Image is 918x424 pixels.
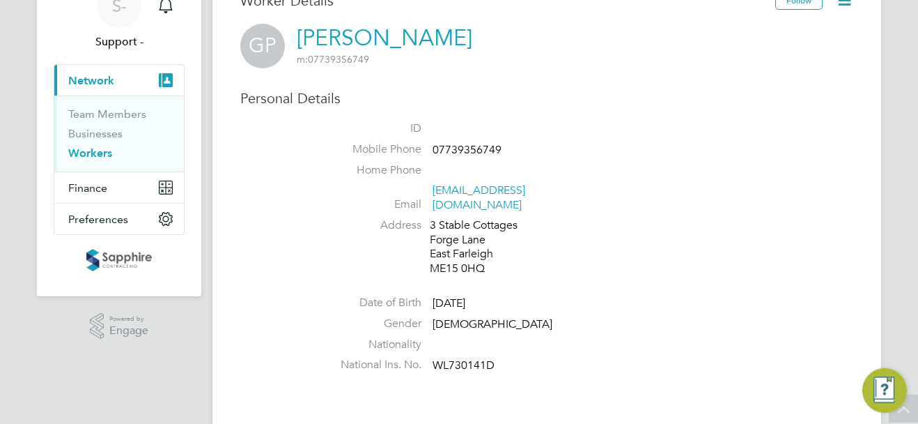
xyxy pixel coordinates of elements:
[90,313,149,340] a: Powered byEngage
[324,142,421,157] label: Mobile Phone
[86,249,152,271] img: sapphire-logo-retina.png
[109,325,148,337] span: Engage
[68,127,123,140] a: Businesses
[862,368,907,413] button: Engage Resource Center
[297,24,472,52] a: [PERSON_NAME]
[54,204,184,234] button: Preferences
[54,249,185,271] a: Go to home page
[68,107,146,121] a: Team Members
[433,143,501,157] span: 07739356749
[324,163,421,178] label: Home Phone
[324,296,421,310] label: Date of Birth
[54,65,184,96] button: Network
[297,53,308,66] span: m:
[68,213,128,226] span: Preferences
[433,359,495,373] span: WL730141D
[324,358,421,372] label: National Ins. No.
[324,218,421,233] label: Address
[240,24,285,68] span: GP
[68,181,107,195] span: Finance
[433,296,465,310] span: [DATE]
[68,74,114,87] span: Network
[433,183,525,212] a: [EMAIL_ADDRESS][DOMAIN_NAME]
[430,218,562,276] div: 3 Stable Cottages Forge Lane East Farleigh ME15 0HQ
[324,197,421,212] label: Email
[324,317,421,331] label: Gender
[54,172,184,203] button: Finance
[433,317,552,331] span: [DEMOGRAPHIC_DATA]
[240,89,853,107] h3: Personal Details
[68,146,112,160] a: Workers
[324,338,421,352] label: Nationality
[54,33,185,50] span: Support -
[109,313,148,325] span: Powered by
[297,53,369,66] span: 07739356749
[324,121,421,136] label: ID
[54,96,184,172] div: Network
